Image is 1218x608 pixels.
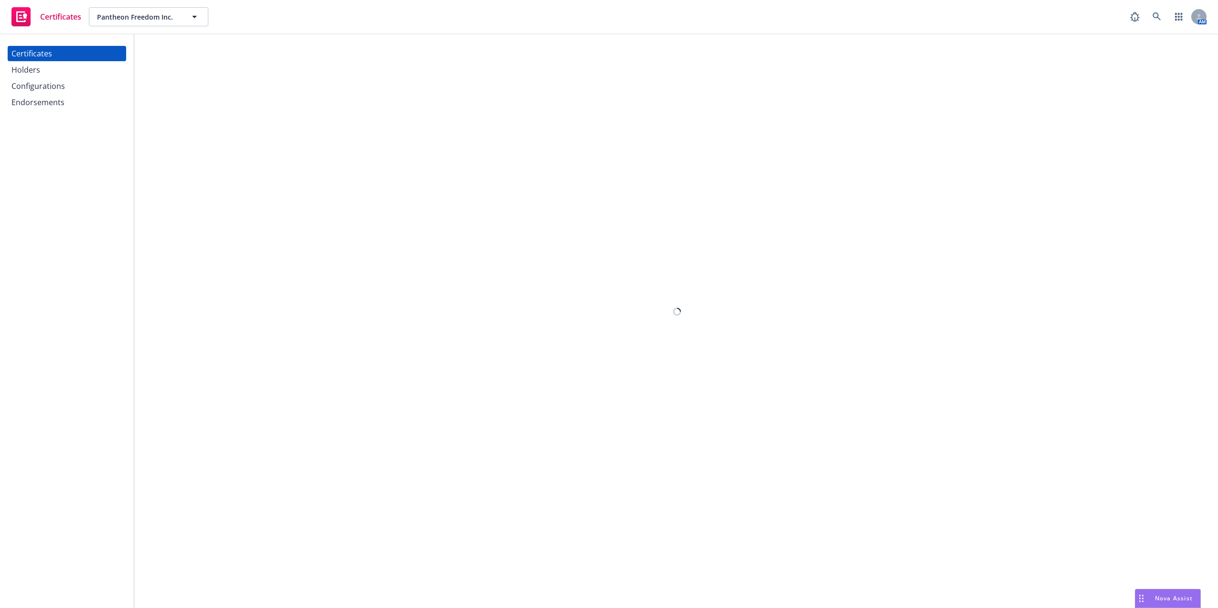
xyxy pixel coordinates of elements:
span: Nova Assist [1155,594,1193,602]
span: Pantheon Freedom Inc. [97,12,180,22]
a: Search [1147,7,1166,26]
div: Endorsements [11,95,65,110]
a: Endorsements [8,95,126,110]
div: Drag to move [1135,589,1147,608]
a: Certificates [8,46,126,61]
a: Switch app [1169,7,1188,26]
div: Holders [11,62,40,77]
button: Nova Assist [1135,589,1201,608]
button: Pantheon Freedom Inc. [89,7,208,26]
span: Certificates [40,13,81,21]
a: Holders [8,62,126,77]
div: Certificates [11,46,52,61]
a: Configurations [8,78,126,94]
a: Certificates [8,3,85,30]
div: Configurations [11,78,65,94]
a: Report a Bug [1125,7,1144,26]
